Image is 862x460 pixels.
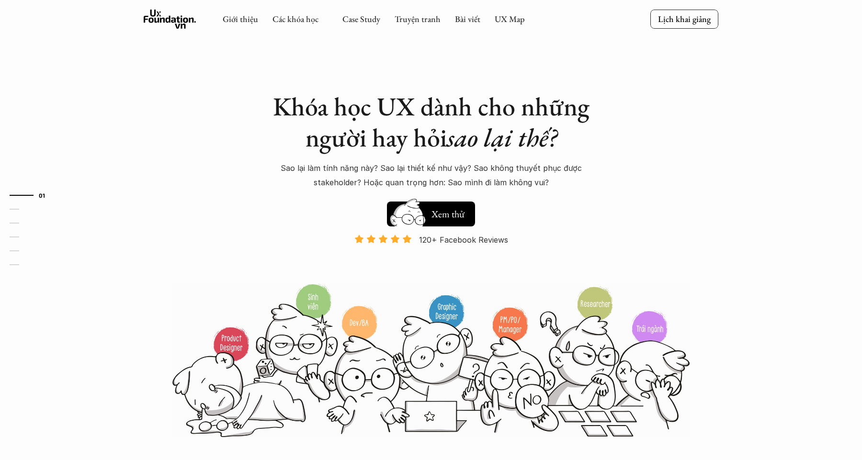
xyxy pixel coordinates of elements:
h1: Khóa học UX dành cho những người hay hỏi [263,91,599,153]
a: Case Study [342,13,380,24]
a: Các khóa học [272,13,318,24]
p: 120+ Facebook Reviews [419,233,508,247]
a: Giới thiệu [223,13,258,24]
a: 120+ Facebook Reviews [346,234,516,282]
a: Truyện tranh [395,13,441,24]
a: Xem thử [387,197,475,226]
a: Bài viết [455,13,480,24]
strong: 01 [39,192,45,199]
p: Lịch khai giảng [658,13,711,24]
h5: Xem thử [430,207,465,221]
a: UX Map [495,13,525,24]
a: 01 [10,190,55,201]
em: sao lại thế? [447,121,557,154]
a: Lịch khai giảng [650,10,718,28]
p: Sao lại làm tính năng này? Sao lại thiết kế như vậy? Sao không thuyết phục được stakeholder? Hoặc... [263,161,599,190]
